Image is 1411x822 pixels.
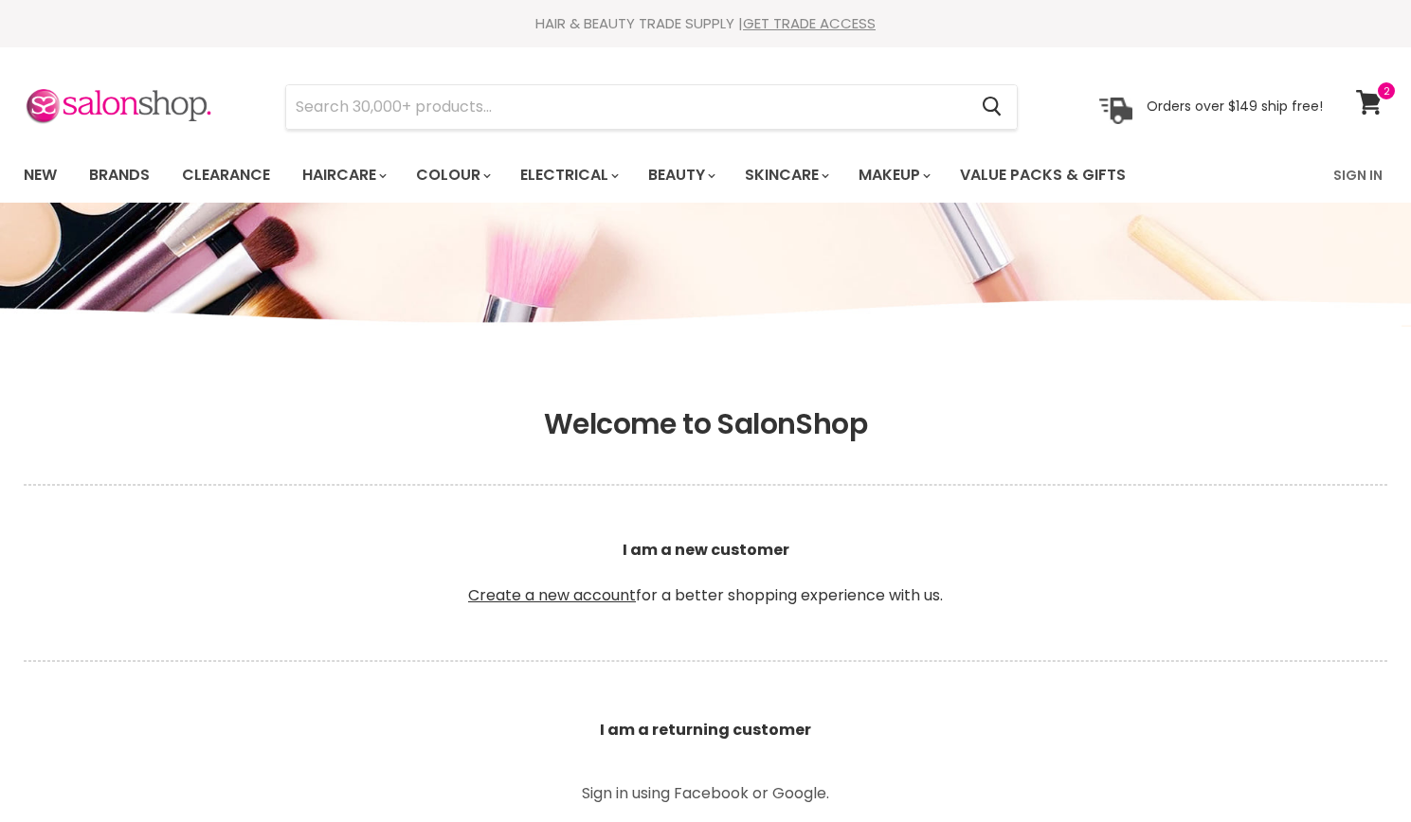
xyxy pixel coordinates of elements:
[75,155,164,195] a: Brands
[967,85,1017,129] button: Search
[9,155,71,195] a: New
[1147,98,1323,115] p: Orders over $149 ship free!
[1322,155,1394,195] a: Sign In
[468,584,636,606] a: Create a new account
[24,407,1387,441] h1: Welcome to SalonShop
[634,155,727,195] a: Beauty
[600,719,811,741] b: I am a returning customer
[24,493,1387,652] p: for a better shopping experience with us.
[286,85,967,129] input: Search
[9,148,1231,203] ul: Main menu
[285,84,1018,130] form: Product
[623,539,789,561] b: I am a new customer
[493,786,919,801] p: Sign in using Facebook or Google.
[844,155,942,195] a: Makeup
[168,155,284,195] a: Clearance
[946,155,1140,195] a: Value Packs & Gifts
[743,13,876,33] a: GET TRADE ACCESS
[288,155,398,195] a: Haircare
[402,155,502,195] a: Colour
[731,155,841,195] a: Skincare
[506,155,630,195] a: Electrical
